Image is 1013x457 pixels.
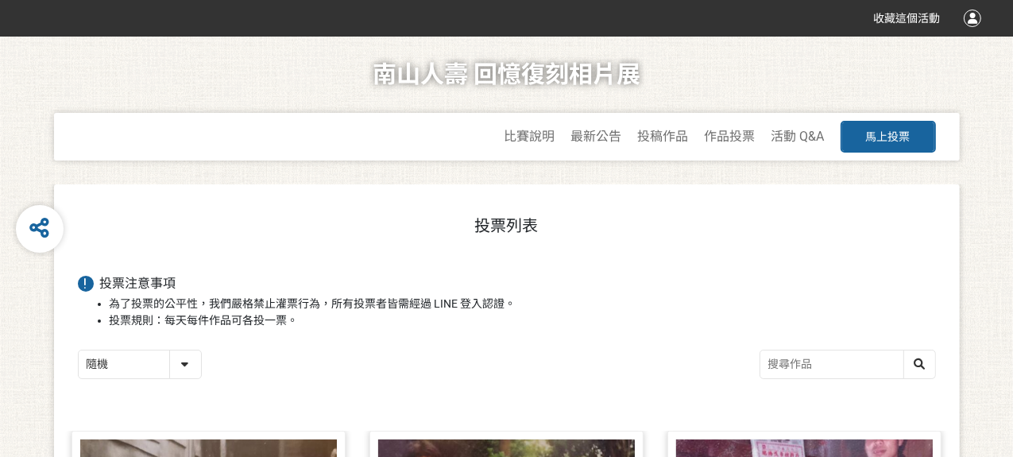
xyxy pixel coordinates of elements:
[100,276,176,291] span: 投票注意事項
[873,12,940,25] span: 收藏這個活動
[571,129,622,144] a: 最新公告
[373,37,640,113] h1: 南山人壽 回憶復刻相片展
[705,129,756,144] a: 作品投票
[841,121,936,153] button: 馬上投票
[638,129,689,144] a: 投稿作品
[760,350,935,378] input: 搜尋作品
[866,130,911,143] span: 馬上投票
[110,312,936,329] li: 投票規則：每天每件作品可各投一票。
[505,129,555,144] a: 比賽說明
[771,129,825,144] a: 活動 Q&A
[78,216,936,235] h1: 投票列表
[110,296,936,312] li: 為了投票的公平性，我們嚴格禁止灌票行為，所有投票者皆需經過 LINE 登入認證。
